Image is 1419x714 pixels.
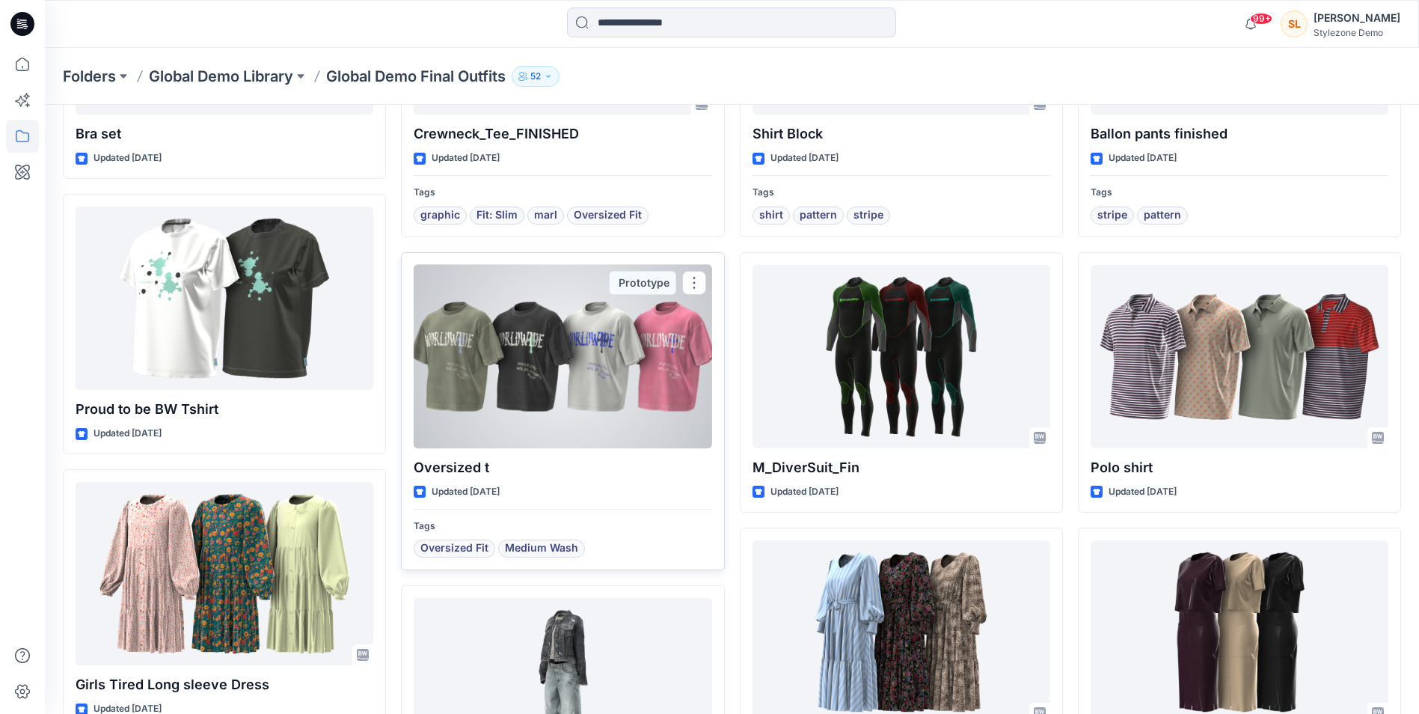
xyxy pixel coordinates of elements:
p: Tags [1091,185,1388,201]
p: Shirt Block [753,123,1050,144]
p: Updated [DATE] [432,484,500,500]
span: Fit: Slim [476,207,518,225]
span: stripe [853,207,883,225]
span: pattern [1144,207,1181,225]
span: marl [534,207,557,225]
p: Girls Tired Long sleeve Dress [76,674,373,695]
p: Tags [414,185,711,201]
a: Proud to be BW Tshirt [76,207,373,390]
a: M_DiverSuit_Fin [753,265,1050,448]
p: Updated [DATE] [94,150,162,166]
p: Updated [DATE] [770,484,839,500]
p: Tags [753,185,1050,201]
div: [PERSON_NAME] [1314,9,1400,27]
p: 52 [530,68,541,85]
p: Updated [DATE] [1109,484,1177,500]
p: Global Demo Final Outfits [326,66,506,87]
span: Oversized Fit [574,207,642,225]
a: Girls Tired Long sleeve Dress [76,482,373,665]
p: Updated [DATE] [770,150,839,166]
button: 52 [512,66,560,87]
p: Updated [DATE] [94,426,162,442]
a: Oversized t [414,265,711,448]
p: Oversized t [414,457,711,478]
a: Folders [63,66,116,87]
span: shirt [759,207,783,225]
a: Global Demo Library [149,66,293,87]
p: M_DiverSuit_Fin [753,457,1050,478]
span: pattern [800,207,837,225]
span: stripe [1097,207,1127,225]
p: Updated [DATE] [432,150,500,166]
p: Proud to be BW Tshirt [76,399,373,420]
span: graphic [420,207,460,225]
p: Updated [DATE] [1109,150,1177,166]
a: Polo shirt [1091,265,1388,448]
p: Bra set [76,123,373,144]
span: Medium Wash [505,540,578,558]
span: 99+ [1250,13,1272,25]
div: SL [1281,10,1308,37]
p: Tags [414,519,711,534]
p: Polo shirt [1091,457,1388,478]
p: Ballon pants finished [1091,123,1388,144]
p: Crewneck_Tee_FINISHED [414,123,711,144]
span: Oversized Fit [420,540,488,558]
div: Stylezone Demo [1314,27,1400,38]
